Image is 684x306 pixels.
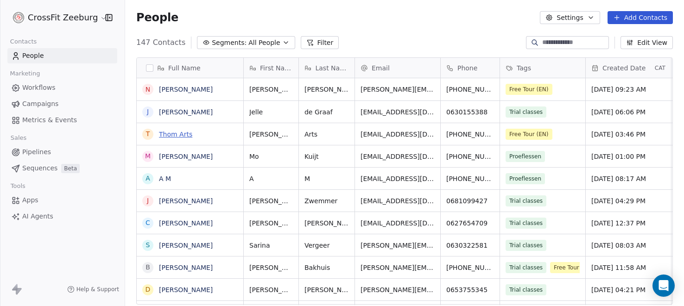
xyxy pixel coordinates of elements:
a: [PERSON_NAME] [159,264,213,271]
span: Created Date [602,63,646,73]
span: Tags [517,63,531,73]
a: SequencesBeta [7,161,117,176]
button: Edit View [621,36,673,49]
span: CrossFit Zeeburg [28,12,98,24]
span: Trial classes [506,218,546,229]
button: CrossFit Zeeburg [11,10,99,25]
span: [DATE] 09:23 AM [591,85,665,94]
span: [PERSON_NAME] [249,196,293,206]
span: Email [372,63,390,73]
span: Campaigns [22,99,58,109]
span: [DATE] 08:17 AM [591,174,665,183]
a: [PERSON_NAME] [159,108,213,116]
span: [PERSON_NAME] [249,285,293,294]
span: Free Tour (EN) [506,129,552,140]
span: Sales [6,131,31,145]
span: Mo [249,152,293,161]
span: Sequences [22,163,57,173]
div: Phone [441,58,500,78]
a: Metrics & Events [7,112,117,128]
span: Trial classes [506,195,546,206]
span: All People [248,38,280,48]
span: Help & Support [76,286,119,293]
span: Phone [457,63,477,73]
div: First Name [244,58,298,78]
div: C [146,218,150,228]
span: [PERSON_NAME][EMAIL_ADDRESS][DOMAIN_NAME] [361,241,435,250]
span: Zwemmer [304,196,349,206]
a: Workflows [7,80,117,95]
span: Free Tour (EN) [506,84,552,95]
div: N [146,85,150,94]
span: [PERSON_NAME] [249,130,293,139]
div: Tags [500,58,585,78]
button: Filter [301,36,339,49]
a: [PERSON_NAME] [159,286,213,294]
span: CAT [655,64,665,72]
a: Help & Support [67,286,119,293]
a: [PERSON_NAME] [159,197,213,205]
a: [PERSON_NAME] [159,153,213,160]
span: Arts [304,130,349,139]
a: [PERSON_NAME] [159,242,213,249]
a: People [7,48,117,63]
span: People [136,11,178,25]
button: Add Contacts [608,11,673,24]
span: [DATE] 06:06 PM [591,107,665,117]
span: Marketing [6,67,44,81]
span: 0630322581 [446,241,494,250]
span: Kuijt [304,152,349,161]
span: AI Agents [22,212,53,221]
span: [PERSON_NAME] [304,219,349,228]
span: Sarina [249,241,293,250]
div: D [146,285,151,294]
span: [PERSON_NAME] [304,85,349,94]
span: Apps [22,195,38,205]
div: grid [137,78,244,305]
div: Last Name [299,58,355,78]
span: [EMAIL_ADDRESS][DOMAIN_NAME] [361,174,435,183]
a: [PERSON_NAME] [159,219,213,227]
span: Proeflessen [506,151,545,162]
span: [DATE] 12:37 PM [591,219,665,228]
span: A [249,174,293,183]
div: A [146,174,150,183]
span: [EMAIL_ADDRESS][DOMAIN_NAME] [361,130,435,139]
span: 0681099427 [446,196,494,206]
span: Jelle [249,107,293,117]
div: M [145,151,151,161]
span: 0653755345 [446,285,494,294]
span: [PHONE_NUMBER] [446,263,494,272]
div: B [146,262,150,272]
div: Full Name [137,58,243,78]
span: Trial classes [506,262,546,273]
div: J [147,107,149,117]
span: First Name [260,63,293,73]
a: Thom Arts [159,131,192,138]
div: T [146,129,150,139]
span: [PERSON_NAME][EMAIL_ADDRESS][PERSON_NAME][DOMAIN_NAME] [361,85,435,94]
span: Trial classes [506,106,546,118]
span: [EMAIL_ADDRESS][DOMAIN_NAME] [361,152,435,161]
span: [PERSON_NAME][EMAIL_ADDRESS][DOMAIN_NAME] [361,263,435,272]
span: [PERSON_NAME] [249,219,293,228]
a: [PERSON_NAME] [159,86,213,93]
a: Pipelines [7,144,117,160]
span: 147 Contacts [136,37,185,48]
div: S [146,240,150,250]
span: Contacts [6,35,41,49]
span: Bakhuis [304,263,349,272]
a: A M [159,175,171,182]
a: AI Agents [7,209,117,224]
div: Email [355,58,440,78]
span: Tools [6,179,29,193]
span: [DATE] 01:00 PM [591,152,665,161]
span: Trial classes [506,284,546,295]
span: [DATE] 03:46 PM [591,130,665,139]
span: [PHONE_NUMBER] [446,85,494,94]
button: Settings [540,11,600,24]
span: [EMAIL_ADDRESS][DOMAIN_NAME] [361,107,435,117]
span: [DATE] 04:21 PM [591,285,665,294]
span: Beta [61,164,80,173]
div: J [147,196,149,206]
